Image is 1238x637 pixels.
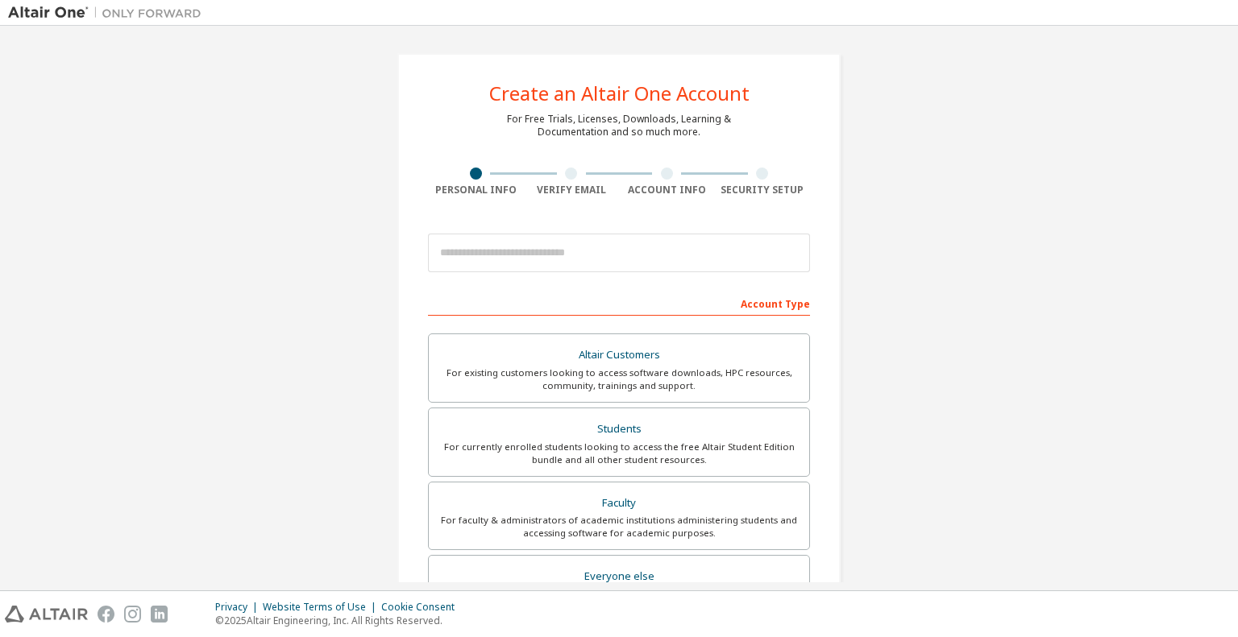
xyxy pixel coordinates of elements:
[438,514,800,540] div: For faculty & administrators of academic institutions administering students and accessing softwa...
[438,418,800,441] div: Students
[438,441,800,466] div: For currently enrolled students looking to access the free Altair Student Edition bundle and all ...
[381,601,464,614] div: Cookie Consent
[438,366,800,392] div: For existing customers looking to access software downloads, HPC resources, community, trainings ...
[524,184,620,196] div: Verify Email
[215,601,263,614] div: Privacy
[715,184,811,196] div: Security Setup
[428,184,524,196] div: Personal Info
[263,601,381,614] div: Website Terms of Use
[438,492,800,515] div: Faculty
[8,5,210,21] img: Altair One
[215,614,464,627] p: © 2025 Altair Engineering, Inc. All Rights Reserved.
[489,84,750,103] div: Create an Altair One Account
[438,344,800,366] div: Altair Customers
[438,565,800,588] div: Everyone else
[5,606,88,623] img: altair_logo.svg
[98,606,114,623] img: facebook.svg
[619,184,715,196] div: Account Info
[151,606,168,623] img: linkedin.svg
[124,606,141,623] img: instagram.svg
[428,290,810,316] div: Account Type
[507,113,731,139] div: For Free Trials, Licenses, Downloads, Learning & Documentation and so much more.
